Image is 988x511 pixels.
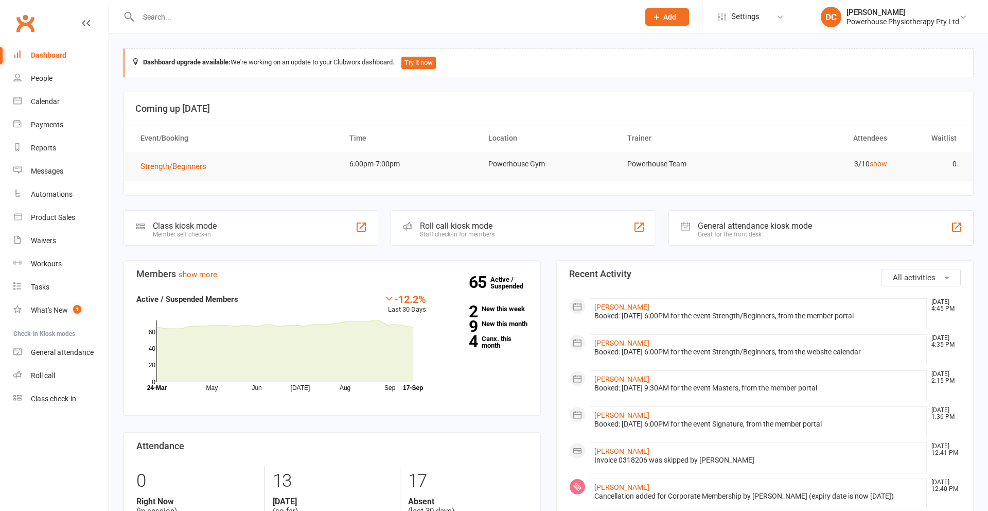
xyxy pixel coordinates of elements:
[698,231,812,238] div: Great for the front desk
[870,160,887,168] a: show
[594,492,922,501] div: Cancellation added for Corporate Membership by [PERSON_NAME] (expiry date is now [DATE])
[594,456,922,465] div: Invoice 0318206 was skipped by [PERSON_NAME]
[442,320,528,327] a: 9New this month
[442,305,528,312] a: 2New this week
[31,190,73,198] div: Automations
[731,5,760,28] span: Settings
[594,303,649,311] a: [PERSON_NAME]
[179,270,217,279] a: show more
[131,125,340,151] th: Event/Booking
[594,483,649,491] a: [PERSON_NAME]
[442,335,528,349] a: 4Canx. this month
[896,125,966,151] th: Waitlist
[442,304,478,319] strong: 2
[442,334,478,349] strong: 4
[73,305,81,314] span: 1
[153,231,217,238] div: Member self check-in
[31,74,52,82] div: People
[13,341,109,364] a: General attendance kiosk mode
[31,167,63,175] div: Messages
[31,121,63,129] div: Payments
[594,411,649,419] a: [PERSON_NAME]
[13,229,109,252] a: Waivers
[594,384,922,393] div: Booked: [DATE] 9:30AM for the event Masters, from the member portal
[926,443,960,456] time: [DATE] 12:41 PM
[420,221,495,231] div: Roll call kiosk mode
[12,10,38,36] a: Clubworx
[136,269,528,279] h3: Members
[13,183,109,206] a: Automations
[13,276,109,299] a: Tasks
[13,160,109,183] a: Messages
[13,387,109,411] a: Class kiosk mode
[340,125,479,151] th: Time
[31,260,62,268] div: Workouts
[13,67,109,90] a: People
[135,10,632,24] input: Search...
[594,420,922,429] div: Booked: [DATE] 6:00PM for the event Signature, from the member portal
[140,162,206,171] span: Strength/Beginners
[384,293,426,304] div: -12.2%
[469,275,490,290] strong: 65
[846,17,959,26] div: Powerhouse Physiotherapy Pty Ltd
[31,395,76,403] div: Class check-in
[140,160,214,173] button: Strength/Beginners
[31,283,49,291] div: Tasks
[143,58,231,66] strong: Dashboard upgrade available:
[757,152,896,176] td: 3/10
[136,466,257,497] div: 0
[13,299,109,322] a: What's New1
[340,152,479,176] td: 6:00pm-7:00pm
[846,8,959,17] div: [PERSON_NAME]
[594,339,649,347] a: [PERSON_NAME]
[153,221,217,231] div: Class kiosk mode
[594,348,922,356] div: Booked: [DATE] 6:00PM for the event Strength/Beginners, from the website calendar
[13,364,109,387] a: Roll call
[618,152,757,176] td: Powerhouse Team
[926,335,960,348] time: [DATE] 4:35 PM
[31,51,66,59] div: Dashboard
[13,90,109,113] a: Calendar
[821,7,841,27] div: DC
[926,479,960,492] time: [DATE] 12:40 PM
[926,407,960,420] time: [DATE] 1:36 PM
[31,144,56,152] div: Reports
[594,447,649,455] a: [PERSON_NAME]
[896,152,966,176] td: 0
[13,44,109,67] a: Dashboard
[384,293,426,315] div: Last 30 Days
[136,497,257,506] strong: Right Now
[135,104,962,114] h3: Coming up [DATE]
[136,295,238,304] strong: Active / Suspended Members
[13,206,109,229] a: Product Sales
[408,466,528,497] div: 17
[569,269,961,279] h3: Recent Activity
[13,137,109,160] a: Reports
[663,13,676,21] span: Add
[645,8,689,26] button: Add
[31,236,56,245] div: Waivers
[31,213,75,222] div: Product Sales
[594,312,922,320] div: Booked: [DATE] 6:00PM for the event Strength/Beginners, from the member portal
[136,441,528,451] h3: Attendance
[926,371,960,384] time: [DATE] 2:15 PM
[490,268,536,297] a: 65Active / Suspended
[31,97,60,106] div: Calendar
[893,273,936,282] span: All activities
[926,299,960,312] time: [DATE] 4:45 PM
[31,348,94,356] div: General attendance
[881,269,961,286] button: All activities
[618,125,757,151] th: Trainer
[273,466,393,497] div: 13
[123,48,974,77] div: We're working on an update to your Clubworx dashboard.
[757,125,896,151] th: Attendees
[31,306,68,314] div: What's New
[13,113,109,137] a: Payments
[401,57,436,69] button: Try it now
[13,252,109,276] a: Workouts
[442,319,478,334] strong: 9
[698,221,812,231] div: General attendance kiosk mode
[31,371,55,380] div: Roll call
[479,152,618,176] td: Powerhouse Gym
[594,375,649,383] a: [PERSON_NAME]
